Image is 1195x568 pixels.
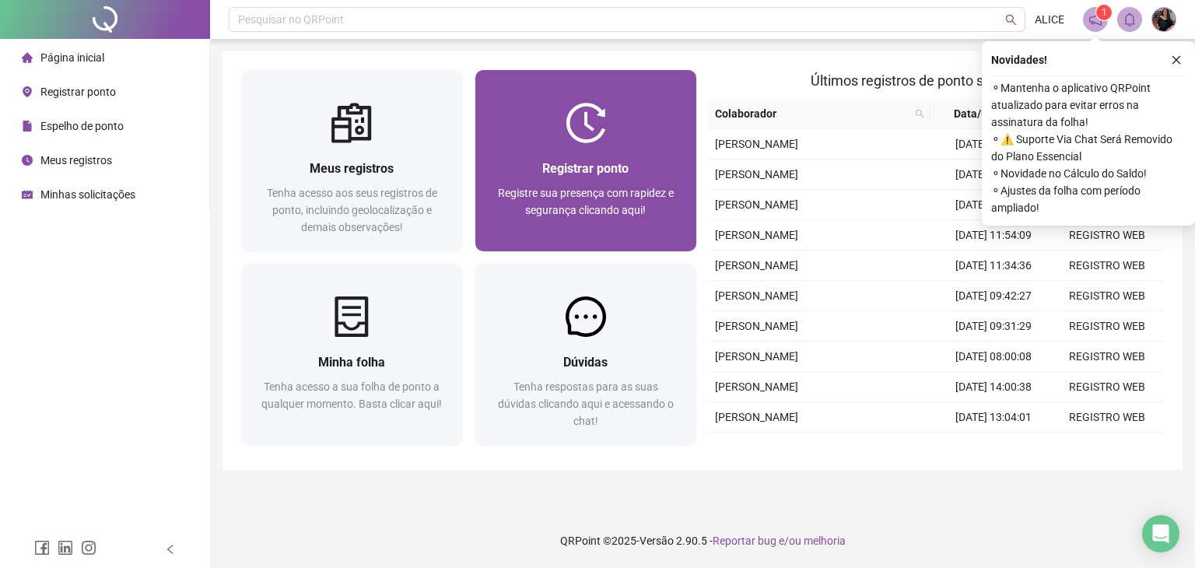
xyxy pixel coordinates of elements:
span: Novidades ! [991,51,1047,68]
td: REGISTRO WEB [1050,220,1164,251]
td: REGISTRO WEB [1050,311,1164,342]
td: [DATE] 14:00:38 [937,372,1050,402]
span: Reportar bug e/ou melhoria [713,535,846,547]
span: Últimos registros de ponto sincronizados [811,72,1062,89]
td: [DATE] 09:31:29 [937,311,1050,342]
span: Colaborador [715,105,909,122]
span: [PERSON_NAME] [715,320,798,332]
td: REGISTRO WEB [1050,342,1164,372]
a: Meus registrosTenha acesso aos seus registros de ponto, incluindo geolocalização e demais observa... [241,70,463,251]
span: Versão [640,535,674,547]
span: [PERSON_NAME] [715,168,798,181]
span: Página inicial [40,51,104,64]
span: [PERSON_NAME] [715,289,798,302]
span: ⚬ Ajustes da folha com período ampliado! [991,182,1186,216]
span: Meus registros [310,161,394,176]
span: linkedin [58,540,73,556]
span: facebook [34,540,50,556]
a: Registrar pontoRegistre sua presença com rapidez e segurança clicando aqui! [475,70,697,251]
span: close [1171,54,1182,65]
div: Open Intercom Messenger [1142,515,1179,552]
td: REGISTRO WEB [1050,402,1164,433]
span: ⚬ ⚠️ Suporte Via Chat Será Removido do Plano Essencial [991,131,1186,165]
td: REGISTRO WEB [1050,372,1164,402]
td: [DATE] 12:51:53 [937,190,1050,220]
th: Data/Hora [930,99,1041,129]
td: [DATE] 08:00:08 [937,342,1050,372]
span: Minhas solicitações [40,188,135,201]
td: REGISTRO WEB [1050,251,1164,281]
td: [DATE] 11:34:36 [937,251,1050,281]
td: [DATE] 14:00:05 [937,129,1050,160]
td: [DATE] 12:51:26 [937,433,1050,463]
span: ALICE [1035,11,1064,28]
td: REGISTRO WEB [1050,433,1164,463]
span: Registre sua presença com rapidez e segurança clicando aqui! [498,187,674,216]
img: 78791 [1152,8,1176,31]
span: clock-circle [22,155,33,166]
span: schedule [22,189,33,200]
footer: QRPoint © 2025 - 2.90.5 - [210,514,1195,568]
span: ⚬ Novidade no Cálculo do Saldo! [991,165,1186,182]
span: Tenha acesso a sua folha de ponto a qualquer momento. Basta clicar aqui! [261,380,442,410]
span: notification [1088,12,1102,26]
td: [DATE] 13:03:07 [937,160,1050,190]
span: search [1005,14,1017,26]
span: Espelho de ponto [40,120,124,132]
span: home [22,52,33,63]
td: [DATE] 13:04:01 [937,402,1050,433]
span: search [912,102,927,125]
span: Tenha respostas para as suas dúvidas clicando aqui e acessando o chat! [498,380,674,427]
td: [DATE] 11:54:09 [937,220,1050,251]
span: Tenha acesso aos seus registros de ponto, incluindo geolocalização e demais observações! [267,187,437,233]
td: REGISTRO WEB [1050,281,1164,311]
span: file [22,121,33,131]
span: [PERSON_NAME] [715,198,798,211]
span: instagram [81,540,96,556]
span: [PERSON_NAME] [715,411,798,423]
a: Minha folhaTenha acesso a sua folha de ponto a qualquer momento. Basta clicar aqui! [241,264,463,445]
span: ⚬ Mantenha o aplicativo QRPoint atualizado para evitar erros na assinatura da folha! [991,79,1186,131]
td: [DATE] 09:42:27 [937,281,1050,311]
span: Minha folha [318,355,385,370]
span: [PERSON_NAME] [715,380,798,393]
span: [PERSON_NAME] [715,229,798,241]
span: Registrar ponto [40,86,116,98]
span: [PERSON_NAME] [715,259,798,272]
span: bell [1123,12,1137,26]
span: search [915,109,924,118]
span: 1 [1102,7,1107,18]
span: environment [22,86,33,97]
span: Registrar ponto [542,161,629,176]
span: [PERSON_NAME] [715,138,798,150]
span: [PERSON_NAME] [715,350,798,363]
a: DúvidasTenha respostas para as suas dúvidas clicando aqui e acessando o chat! [475,264,697,445]
span: Dúvidas [563,355,608,370]
span: left [165,544,176,555]
sup: 1 [1096,5,1112,20]
span: Meus registros [40,154,112,167]
span: Data/Hora [937,105,1022,122]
